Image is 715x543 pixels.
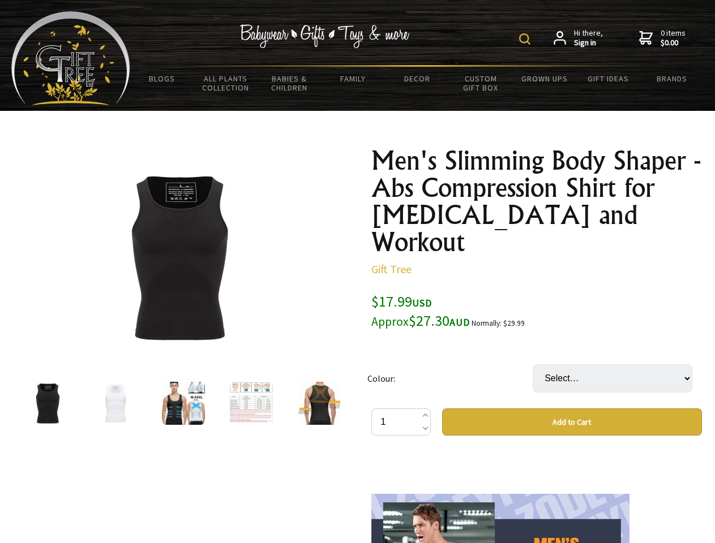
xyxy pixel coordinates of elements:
strong: Sign in [574,38,603,48]
small: Approx [371,314,409,329]
strong: $0.00 [661,38,686,48]
img: Men's Slimming Body Shaper - Abs Compression Shirt for Gynecomastia and Workout [230,382,273,425]
span: $17.99 $27.30 [371,292,470,330]
span: 0 items [661,28,686,48]
img: Men's Slimming Body Shaper - Abs Compression Shirt for Gynecomastia and Workout [162,382,205,425]
span: Hi there, [574,28,603,48]
a: 0 items$0.00 [639,28,686,48]
img: Babywear - Gifts - Toys & more [240,24,410,48]
a: Babies & Children [258,67,322,100]
a: BLOGS [130,67,194,90]
td: Colour: [367,348,533,408]
img: product search [519,33,530,45]
a: Brands [640,67,704,90]
img: Men's Slimming Body Shaper - Abs Compression Shirt for Gynecomastia and Workout [298,382,341,425]
img: Men's Slimming Body Shaper - Abs Compression Shirt for Gynecomastia and Workout [26,382,69,425]
a: All Plants Collection [194,67,258,100]
a: Gift Tree [371,262,412,276]
button: Add to Cart [442,408,702,436]
img: Babyware - Gifts - Toys and more... [11,11,130,105]
a: Gift Ideas [576,67,640,90]
small: Normally: $29.99 [472,318,525,328]
a: Decor [385,67,449,90]
img: Men's Slimming Body Shaper - Abs Compression Shirt for Gynecomastia and Workout [94,382,137,425]
a: Grown Ups [512,67,576,90]
img: Men's Slimming Body Shaper - Abs Compression Shirt for Gynecomastia and Workout [91,169,267,346]
a: Hi there,Sign in [554,28,603,48]
a: Custom Gift Box [449,67,513,100]
span: AUD [449,316,470,329]
h1: Men's Slimming Body Shaper - Abs Compression Shirt for [MEDICAL_DATA] and Workout [371,147,702,256]
a: Family [322,67,386,90]
span: USD [412,296,432,309]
